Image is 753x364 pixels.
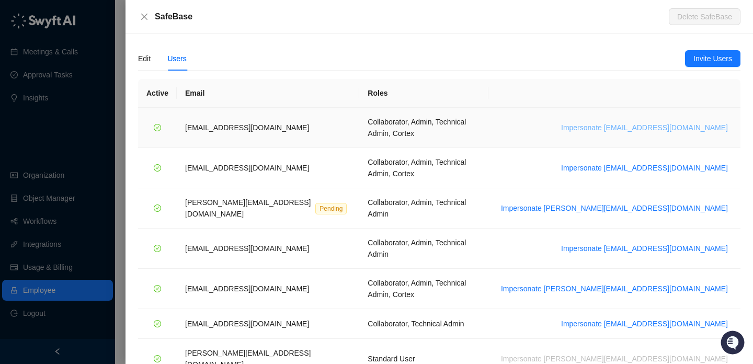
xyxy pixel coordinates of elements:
[669,8,740,25] button: Delete SafeBase
[501,283,728,294] span: Impersonate [PERSON_NAME][EMAIL_ADDRESS][DOMAIN_NAME]
[561,318,728,329] span: Impersonate [EMAIL_ADDRESS][DOMAIN_NAME]
[557,162,732,174] button: Impersonate [EMAIL_ADDRESS][DOMAIN_NAME]
[359,188,488,229] td: Collaborator, Admin, Technical Admin
[685,50,740,67] button: Invite Users
[557,121,732,134] button: Impersonate [EMAIL_ADDRESS][DOMAIN_NAME]
[359,79,488,108] th: Roles
[154,355,161,362] span: check-circle
[167,53,187,64] div: Users
[10,147,19,156] div: 📚
[154,164,161,172] span: check-circle
[315,203,347,214] span: Pending
[561,162,728,174] span: Impersonate [EMAIL_ADDRESS][DOMAIN_NAME]
[359,309,488,339] td: Collaborator, Technical Admin
[154,320,161,327] span: check-circle
[185,198,311,218] span: [PERSON_NAME][EMAIL_ADDRESS][DOMAIN_NAME]
[74,172,127,180] a: Powered byPylon
[10,59,190,75] h2: How can we help?
[138,53,151,64] div: Edit
[43,142,85,161] a: 📶Status
[154,245,161,252] span: check-circle
[36,105,132,113] div: We're available if you need us!
[557,317,732,330] button: Impersonate [EMAIL_ADDRESS][DOMAIN_NAME]
[155,10,669,23] div: SafeBase
[561,243,728,254] span: Impersonate [EMAIL_ADDRESS][DOMAIN_NAME]
[6,142,43,161] a: 📚Docs
[359,148,488,188] td: Collaborator, Admin, Technical Admin, Cortex
[47,147,55,156] div: 📶
[21,146,39,157] span: Docs
[138,79,177,108] th: Active
[359,108,488,148] td: Collaborator, Admin, Technical Admin, Cortex
[359,229,488,269] td: Collaborator, Admin, Technical Admin
[185,320,309,328] span: [EMAIL_ADDRESS][DOMAIN_NAME]
[693,53,732,64] span: Invite Users
[501,202,728,214] span: Impersonate [PERSON_NAME][EMAIL_ADDRESS][DOMAIN_NAME]
[154,124,161,131] span: check-circle
[561,122,728,133] span: Impersonate [EMAIL_ADDRESS][DOMAIN_NAME]
[185,164,309,172] span: [EMAIL_ADDRESS][DOMAIN_NAME]
[10,42,190,59] p: Welcome 👋
[36,95,172,105] div: Start new chat
[154,204,161,212] span: check-circle
[10,10,31,31] img: Swyft AI
[497,202,732,214] button: Impersonate [PERSON_NAME][EMAIL_ADDRESS][DOMAIN_NAME]
[720,329,748,358] iframe: Open customer support
[557,242,732,255] button: Impersonate [EMAIL_ADDRESS][DOMAIN_NAME]
[140,13,149,21] span: close
[497,282,732,295] button: Impersonate [PERSON_NAME][EMAIL_ADDRESS][DOMAIN_NAME]
[10,95,29,113] img: 5124521997842_fc6d7dfcefe973c2e489_88.png
[359,269,488,309] td: Collaborator, Admin, Technical Admin, Cortex
[178,98,190,110] button: Start new chat
[58,146,81,157] span: Status
[104,172,127,180] span: Pylon
[154,285,161,292] span: check-circle
[185,123,309,132] span: [EMAIL_ADDRESS][DOMAIN_NAME]
[185,285,309,293] span: [EMAIL_ADDRESS][DOMAIN_NAME]
[138,10,151,23] button: Close
[185,244,309,253] span: [EMAIL_ADDRESS][DOMAIN_NAME]
[177,79,359,108] th: Email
